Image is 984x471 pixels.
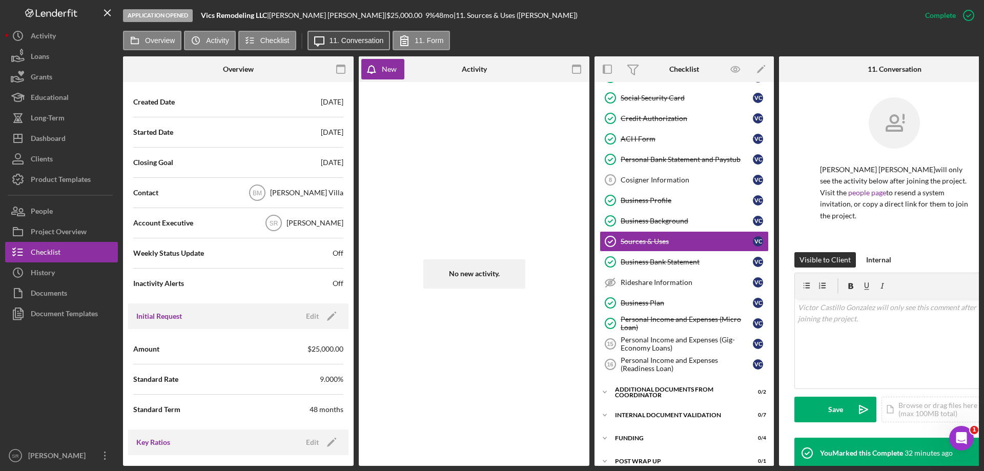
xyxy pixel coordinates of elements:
[600,149,769,170] a: Personal Bank Statement and PaystubVC
[223,65,254,73] div: Overview
[615,412,741,418] div: Internal Document Validation
[621,299,753,307] div: Business Plan
[31,262,55,285] div: History
[615,435,741,441] div: Funding
[753,277,763,288] div: V C
[136,437,170,447] h3: Key Ratios
[753,134,763,144] div: V C
[206,36,229,45] label: Activity
[748,458,766,464] div: 0 / 1
[600,170,769,190] a: 8Cosigner InformationVC
[949,426,974,450] iframe: Intercom live chat
[382,59,397,79] div: New
[621,94,753,102] div: Social Security Card
[600,354,769,375] a: 16Personal Income and Expenses (Readiness Loan)VC
[5,87,118,108] button: Educational
[5,46,118,67] button: Loans
[748,389,766,395] div: 0 / 2
[31,303,98,326] div: Document Templates
[133,344,159,354] span: Amount
[621,237,753,245] div: Sources & Uses
[861,252,896,268] button: Internal
[201,11,267,19] b: Vics Remodeling LLC
[270,220,278,227] text: SR
[31,26,56,49] div: Activity
[184,31,235,50] button: Activity
[333,248,343,258] span: Off
[5,149,118,169] button: Clients
[753,339,763,349] div: V C
[307,31,391,50] button: 11. Conversation
[31,221,87,244] div: Project Overview
[600,272,769,293] a: Rideshare InformationVC
[600,231,769,252] a: Sources & UsesVC
[621,114,753,122] div: Credit Authorization
[5,67,118,87] button: Grants
[970,426,978,434] span: 1
[600,129,769,149] a: ACH FormVC
[753,298,763,308] div: V C
[621,135,753,143] div: ACH Form
[794,397,876,422] button: Save
[361,59,404,79] button: New
[915,5,979,26] button: Complete
[415,36,443,45] label: 11. Form
[5,169,118,190] button: Product Templates
[321,97,343,107] div: [DATE]
[621,315,753,332] div: Personal Income and Expenses (Micro Loan)
[26,445,92,468] div: [PERSON_NAME]
[133,188,158,198] span: Contact
[31,46,49,69] div: Loans
[454,11,578,19] div: | 11. Sources & Uses ([PERSON_NAME])
[5,221,118,242] a: Project Overview
[269,11,386,19] div: [PERSON_NAME] [PERSON_NAME] |
[621,217,753,225] div: Business Background
[748,435,766,441] div: 0 / 4
[310,404,343,415] div: 48 months
[386,11,425,19] div: $25,000.00
[5,242,118,262] a: Checklist
[621,258,753,266] div: Business Bank Statement
[31,169,91,192] div: Product Templates
[423,259,525,288] div: No new activity.
[136,311,182,321] h3: Initial Request
[600,190,769,211] a: Business ProfileVC
[799,252,851,268] div: Visible to Client
[621,336,753,352] div: Personal Income and Expenses (Gig-Economy Loans)
[133,97,175,107] span: Created Date
[5,445,118,466] button: SR[PERSON_NAME]
[133,404,180,415] span: Standard Term
[5,303,118,324] button: Document Templates
[753,257,763,267] div: V C
[238,31,296,50] button: Checklist
[753,113,763,124] div: V C
[753,359,763,370] div: V C
[748,412,766,418] div: 0 / 7
[753,216,763,226] div: V C
[5,26,118,46] a: Activity
[393,31,450,50] button: 11. Form
[133,218,193,228] span: Account Executive
[615,458,741,464] div: Post Wrap Up
[306,435,319,450] div: Edit
[5,201,118,221] a: People
[600,252,769,272] a: Business Bank StatementVC
[5,128,118,149] button: Dashboard
[600,334,769,354] a: 15Personal Income and Expenses (Gig-Economy Loans)VC
[5,262,118,283] button: History
[145,36,175,45] label: Overview
[270,188,343,198] div: [PERSON_NAME] Villa
[321,127,343,137] div: [DATE]
[5,283,118,303] button: Documents
[5,108,118,128] a: Long-Term
[828,397,843,422] div: Save
[330,36,384,45] label: 11. Conversation
[621,155,753,163] div: Personal Bank Statement and Paystub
